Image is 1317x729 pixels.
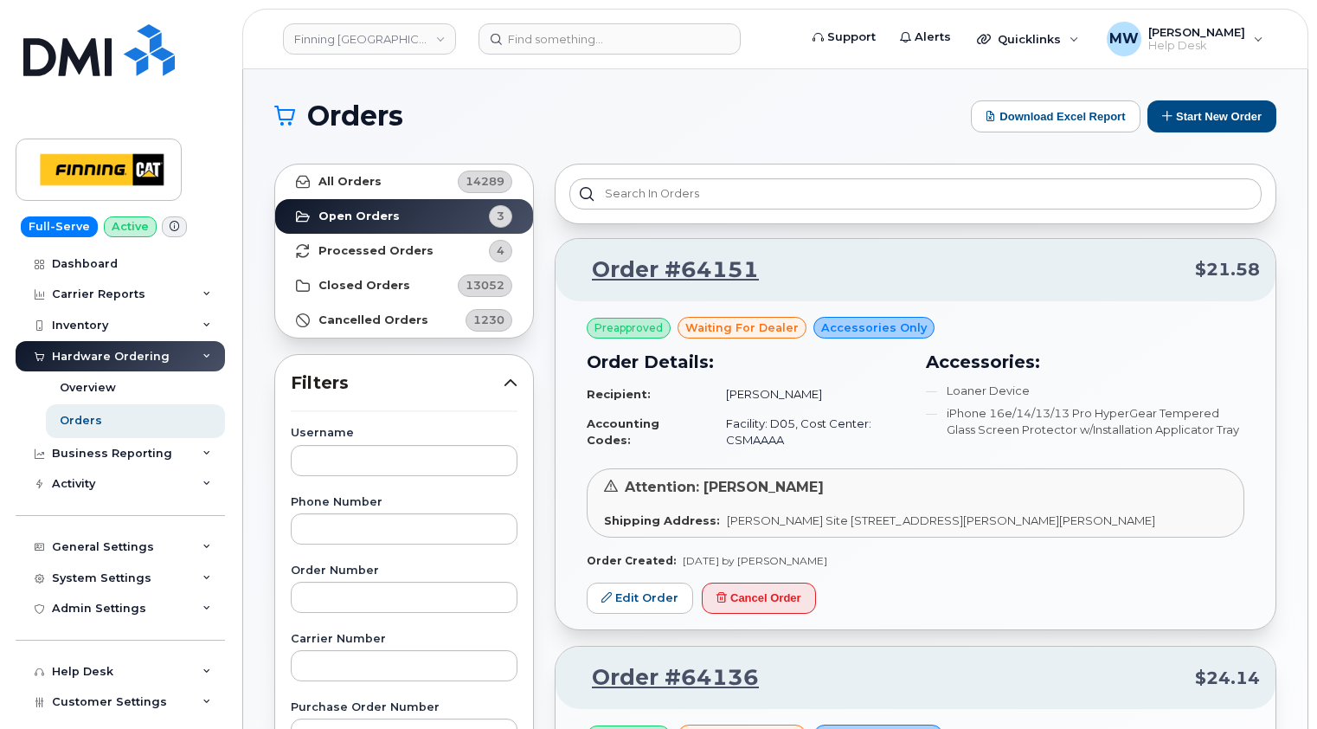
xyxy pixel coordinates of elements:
span: Attention: [PERSON_NAME] [625,479,824,495]
strong: Recipient: [587,387,651,401]
label: Phone Number [291,497,517,508]
strong: Shipping Address: [604,513,720,527]
h3: Order Details: [587,349,905,375]
span: Accessories Only [821,319,927,336]
button: Cancel Order [702,583,816,615]
a: All Orders14289 [275,165,533,199]
a: Order #64151 [571,255,759,286]
td: Facility: D05, Cost Center: CSMAAAA [710,409,905,455]
strong: Open Orders [318,210,400,223]
strong: Closed Orders [318,279,410,293]
label: Username [291,428,517,439]
span: 4 [497,242,504,259]
a: Order #64136 [571,662,759,694]
span: $21.58 [1195,257,1260,282]
strong: Accounting Codes: [587,416,659,447]
li: Loaner Device [926,383,1244,399]
input: Search in orders [569,178,1262,210]
a: Processed Orders4 [275,234,533,268]
strong: All Orders [318,175,382,189]
td: [PERSON_NAME] [710,379,905,410]
span: [PERSON_NAME] Site [STREET_ADDRESS][PERSON_NAME][PERSON_NAME] [727,513,1155,527]
span: [DATE] by [PERSON_NAME] [683,554,827,567]
button: Start New Order [1147,100,1276,132]
label: Order Number [291,565,517,577]
span: Preapproved [594,320,663,336]
strong: Order Created: [587,554,676,567]
label: Carrier Number [291,634,517,645]
span: 1230 [473,312,504,328]
a: Edit Order [587,583,693,615]
a: Closed Orders13052 [275,268,533,303]
li: iPhone 16e/14/13/13 Pro HyperGear Tempered Glass Screen Protector w/Installation Applicator Tray [926,405,1244,437]
label: Purchase Order Number [291,702,517,713]
span: 3 [497,208,504,224]
a: Cancelled Orders1230 [275,303,533,338]
strong: Processed Orders [318,244,434,258]
span: Orders [307,103,403,129]
h3: Accessories: [926,349,1244,375]
span: 13052 [466,277,504,294]
a: Open Orders3 [275,199,533,234]
span: waiting for dealer [685,319,799,336]
span: $24.14 [1195,666,1260,691]
button: Download Excel Report [971,100,1140,132]
span: 14289 [466,173,504,190]
span: Filters [291,371,504,396]
strong: Cancelled Orders [318,313,428,327]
